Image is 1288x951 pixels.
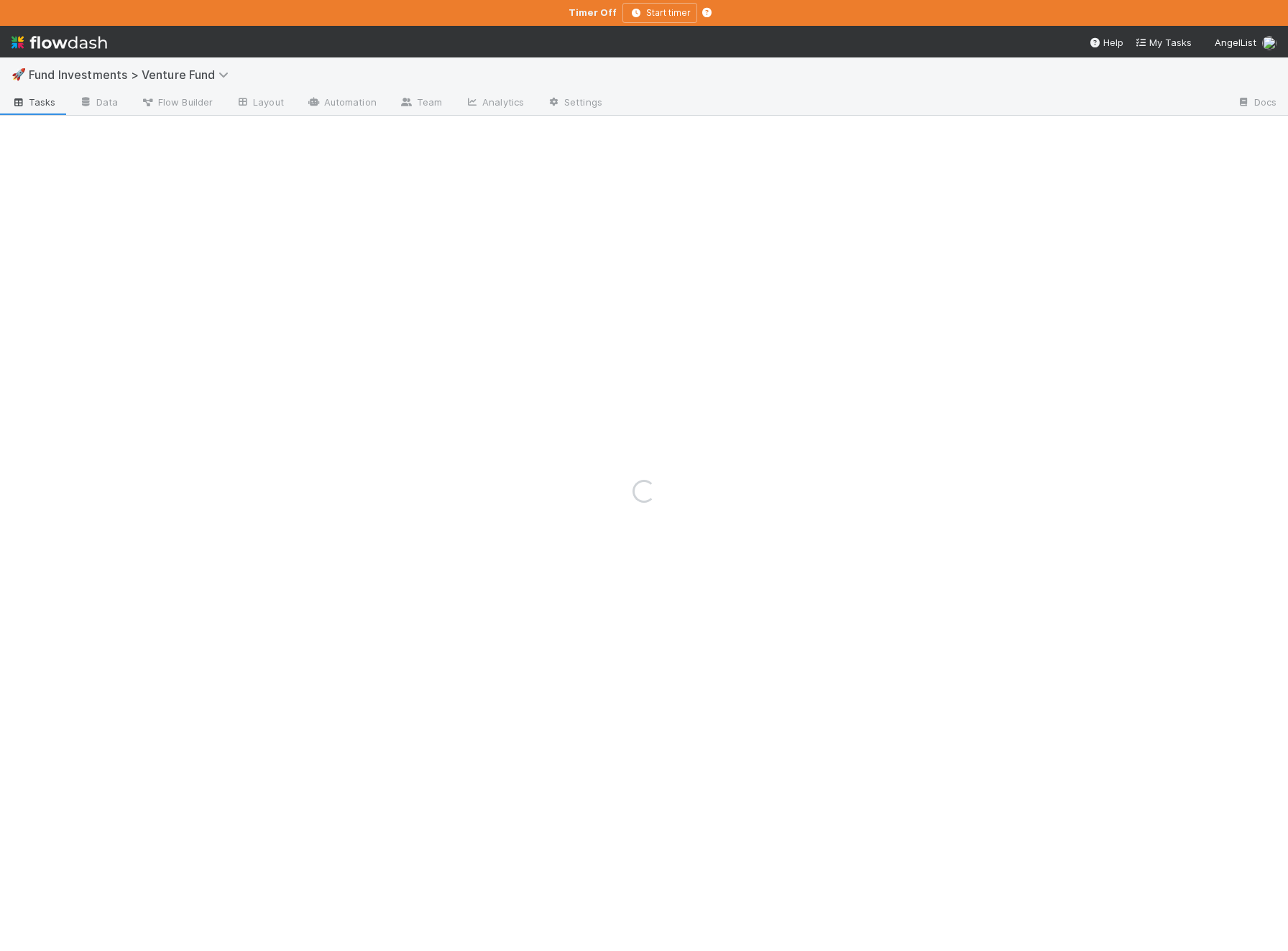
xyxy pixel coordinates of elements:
img: avatar_12dd09bb-393f-4edb-90ff-b12147216d3f.png [1262,36,1276,50]
strong: Timer Off [569,6,617,18]
span: My Tasks [1135,37,1192,48]
div: Help [1089,35,1123,50]
a: My Tasks [1135,35,1192,50]
span: AngelList [1215,37,1256,48]
img: logo-inverted-e16ddd16eac7371096b0.svg [11,30,107,55]
button: Start timer [622,3,697,23]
